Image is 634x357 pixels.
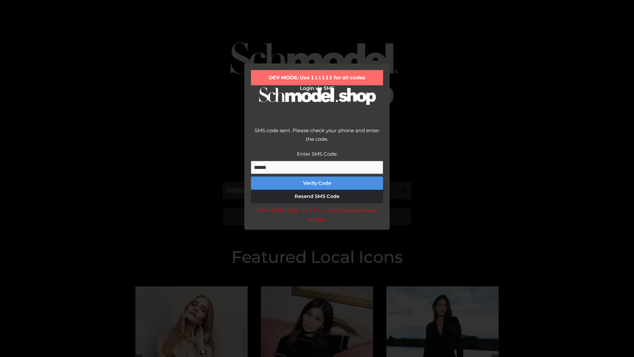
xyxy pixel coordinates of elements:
[251,177,383,190] button: Verify Code
[297,151,337,157] label: Enter SMS Code:
[251,190,383,203] button: Resend SMS Code
[251,126,383,150] div: SMS code sent. Please check your phone and enter the code.
[251,85,383,91] h2: Login via SMS
[251,206,383,223] div: DEV MODE: Enter 111111 as SMS code (or leave empty).
[251,70,383,85] div: DEV MODE: Use 111111 for all codes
